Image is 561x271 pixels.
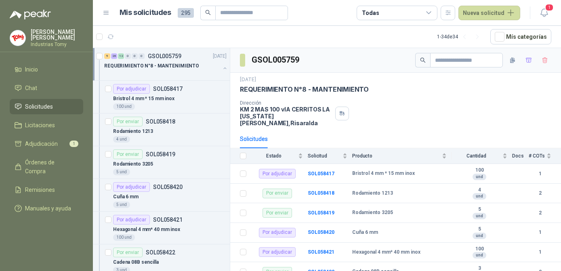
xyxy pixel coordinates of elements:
[308,171,334,176] a: SOL058417
[458,6,520,20] button: Nueva solicitud
[352,153,440,159] span: Producto
[251,148,308,164] th: Estado
[213,53,227,60] p: [DATE]
[113,215,150,225] div: Por adjudicar
[473,213,486,219] div: und
[104,51,228,77] a: 9 26 12 0 0 0 GSOL005759[DATE] REQUERIMIENTO N°8 - MANTENIMIENTO
[420,57,426,63] span: search
[259,169,296,179] div: Por adjudicar
[308,190,334,196] a: SOL058418
[352,148,452,164] th: Producto
[529,248,551,256] b: 1
[452,167,507,174] b: 100
[153,184,183,190] p: SOL058420
[452,153,501,159] span: Cantidad
[10,62,83,77] a: Inicio
[10,10,51,19] img: Logo peakr
[111,53,117,59] div: 26
[529,209,551,217] b: 2
[240,100,332,106] p: Dirección
[529,170,551,178] b: 1
[263,189,292,198] div: Por enviar
[259,228,296,237] div: Por adjudicar
[473,193,486,200] div: und
[362,8,379,17] div: Todas
[352,229,378,236] b: Cuña 6 mm
[113,169,130,175] div: 5 und
[252,54,300,66] h3: GSOL005759
[93,212,230,244] a: Por adjudicarSOL058421Hexagonal 4 mm* 40 mm inox100 und
[10,30,25,46] img: Company Logo
[25,102,53,111] span: Solicitudes
[452,148,512,164] th: Cantidad
[473,174,486,180] div: und
[25,204,71,213] span: Manuales y ayuda
[437,30,484,43] div: 1 - 34 de 34
[146,250,175,255] p: SOL058422
[25,65,38,74] span: Inicio
[452,206,507,213] b: 5
[352,190,393,197] b: Rodamiento 1213
[490,29,551,44] button: Mís categorías
[545,4,554,11] span: 1
[10,155,83,179] a: Órdenes de Compra
[113,202,130,208] div: 5 und
[113,117,143,126] div: Por enviar
[529,229,551,236] b: 1
[113,193,139,201] p: Cuña 6 mm
[452,246,507,252] b: 100
[31,42,83,47] p: Industrias Tomy
[308,229,334,235] a: SOL058420
[104,53,110,59] div: 9
[93,113,230,146] a: Por enviarSOL058418Rodamiento 12134 und
[113,182,150,192] div: Por adjudicar
[113,234,135,241] div: 100 und
[25,121,55,130] span: Licitaciones
[259,247,296,257] div: Por adjudicar
[308,153,341,159] span: Solicitud
[118,53,124,59] div: 12
[146,119,175,124] p: SOL058418
[132,53,138,59] div: 0
[10,118,83,133] a: Licitaciones
[473,233,486,239] div: und
[153,217,183,223] p: SOL058421
[240,76,256,84] p: [DATE]
[308,249,334,255] a: SOL058421
[263,208,292,218] div: Por enviar
[10,182,83,197] a: Remisiones
[153,86,183,92] p: SOL058417
[93,81,230,113] a: Por adjudicarSOL058417Bristrol 4 mm * 15 mm inox100 und
[113,136,130,143] div: 4 und
[146,151,175,157] p: SOL058419
[240,134,268,143] div: Solicitudes
[178,8,194,18] span: 295
[352,210,393,216] b: Rodamiento 3205
[113,149,143,159] div: Por enviar
[113,258,159,266] p: Cadena 08B sencilla
[473,252,486,258] div: und
[93,179,230,212] a: Por adjudicarSOL058420Cuña 6 mm5 und
[452,226,507,233] b: 5
[104,62,199,70] p: REQUERIMIENTO N°8 - MANTENIMIENTO
[10,80,83,96] a: Chat
[113,103,135,110] div: 100 und
[139,53,145,59] div: 0
[113,248,143,257] div: Por enviar
[529,153,545,159] span: # COTs
[113,84,150,94] div: Por adjudicar
[69,141,78,147] span: 1
[31,29,83,40] p: [PERSON_NAME] [PERSON_NAME]
[205,10,211,15] span: search
[240,85,369,94] p: REQUERIMIENTO N°8 - MANTENIMIENTO
[25,84,37,92] span: Chat
[452,187,507,193] b: 4
[308,210,334,216] a: SOL058419
[537,6,551,20] button: 1
[113,95,174,103] p: Bristrol 4 mm * 15 mm inox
